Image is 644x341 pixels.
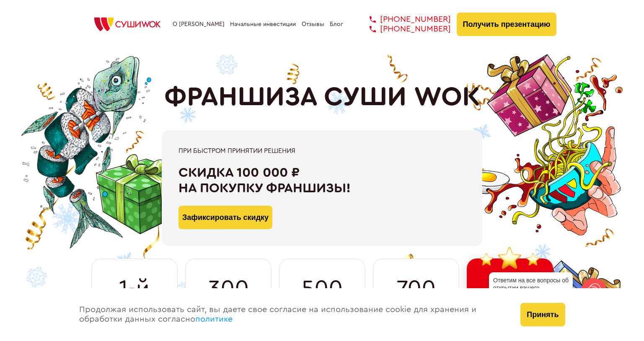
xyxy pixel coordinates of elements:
button: Принять [520,303,565,326]
span: 1-й [119,276,150,302]
button: Получить презентацию [457,13,557,36]
a: политике [195,315,233,323]
h1: ФРАНШИЗА СУШИ WOK [164,82,480,113]
a: [PHONE_NUMBER] [357,24,451,34]
button: Зафиксировать скидку [178,206,272,229]
div: При быстром принятии решения [178,147,466,155]
img: СУШИWOK [88,15,167,34]
span: 700 [396,276,436,302]
div: Продолжая использовать сайт, вы даете свое согласие на использование cookie для хранения и обрабо... [71,288,512,341]
a: Начальные инвестиции [230,21,296,28]
a: О [PERSON_NAME] [173,21,225,28]
a: [PHONE_NUMBER] [357,15,451,24]
a: Блог [330,21,343,28]
span: 500 [301,276,343,302]
span: 300 [208,276,249,302]
div: Ответим на все вопросы об открытии вашего [PERSON_NAME]! [489,272,573,303]
div: Скидка 100 000 ₽ на покупку франшизы! [178,165,466,196]
a: Отзывы [302,21,324,28]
